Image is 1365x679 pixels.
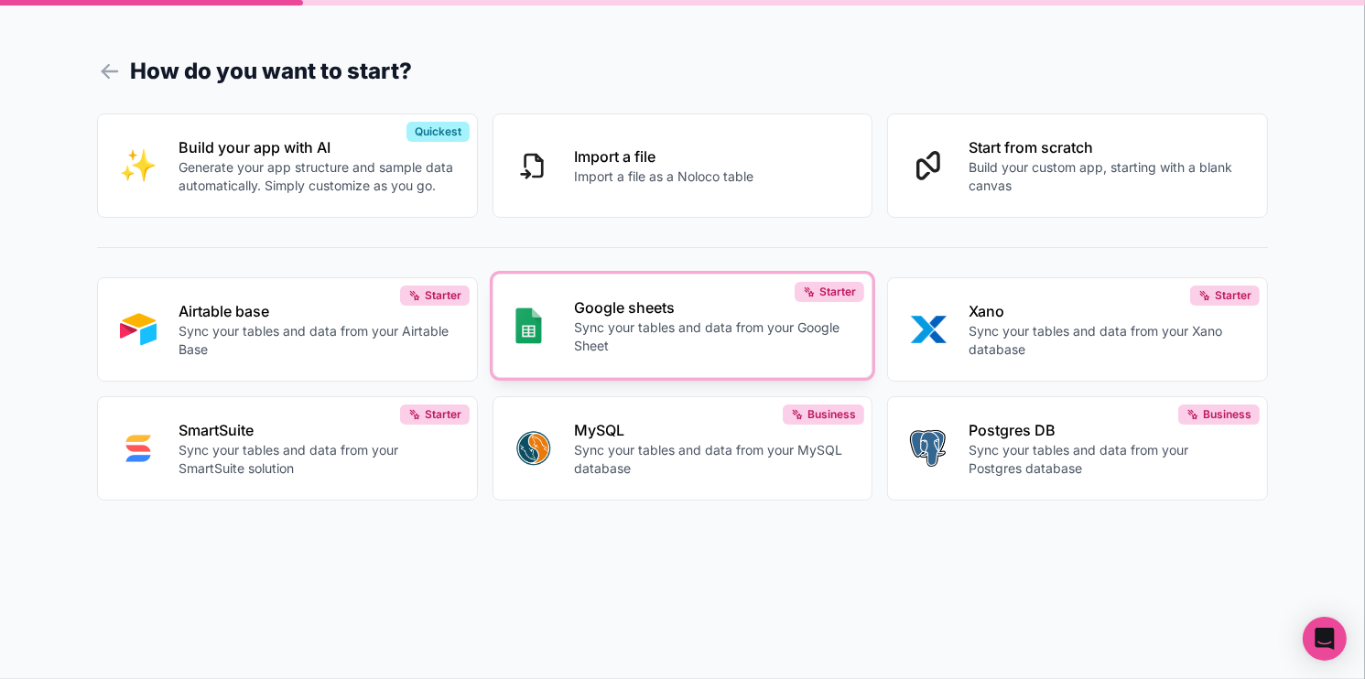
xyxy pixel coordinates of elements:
img: POSTGRES [910,430,946,467]
p: Sync your tables and data from your Airtable Base [179,322,455,359]
span: Starter [819,285,856,299]
p: Sync your tables and data from your SmartSuite solution [179,441,455,478]
p: Xano [969,300,1245,322]
p: MySQL [574,419,850,441]
p: Build your app with AI [179,136,455,158]
span: Business [1203,407,1251,422]
p: Generate your app structure and sample data automatically. Simply customize as you go. [179,158,455,195]
img: INTERNAL_WITH_AI [120,147,157,184]
p: Sync your tables and data from your Xano database [969,322,1245,359]
p: Import a file as a Noloco table [574,167,753,186]
p: Import a file [574,145,753,167]
img: AIRTABLE [120,311,157,348]
p: Build your custom app, starting with a blank canvas [969,158,1245,195]
div: Quickest [406,122,470,142]
button: XANOXanoSync your tables and data from your Xano databaseStarter [887,277,1268,382]
span: Starter [1215,288,1251,303]
button: AIRTABLEAirtable baseSync your tables and data from your Airtable BaseStarter [97,277,478,382]
button: MYSQLMySQLSync your tables and data from your MySQL databaseBusiness [493,396,873,501]
p: Postgres DB [969,419,1245,441]
button: Import a fileImport a file as a Noloco table [493,113,873,218]
button: POSTGRESPostgres DBSync your tables and data from your Postgres databaseBusiness [887,396,1268,501]
p: Airtable base [179,300,455,322]
button: Start from scratchBuild your custom app, starting with a blank canvas [887,113,1268,218]
p: Sync your tables and data from your Google Sheet [574,318,850,355]
span: Starter [425,288,461,303]
span: Starter [425,407,461,422]
img: SMART_SUITE [120,430,157,467]
img: MYSQL [515,430,552,467]
p: Google sheets [574,296,850,318]
img: GOOGLE_SHEETS [515,307,542,344]
img: XANO [910,311,947,348]
button: GOOGLE_SHEETSGoogle sheetsSync your tables and data from your Google SheetStarter [493,274,873,378]
p: Sync your tables and data from your MySQL database [574,441,850,478]
span: Business [807,407,856,422]
button: SMART_SUITESmartSuiteSync your tables and data from your SmartSuite solutionStarter [97,396,478,501]
p: SmartSuite [179,419,455,441]
div: Open Intercom Messenger [1303,617,1347,661]
h1: How do you want to start? [97,55,1268,88]
p: Sync your tables and data from your Postgres database [969,441,1245,478]
button: INTERNAL_WITH_AIBuild your app with AIGenerate your app structure and sample data automatically. ... [97,113,478,218]
p: Start from scratch [969,136,1245,158]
